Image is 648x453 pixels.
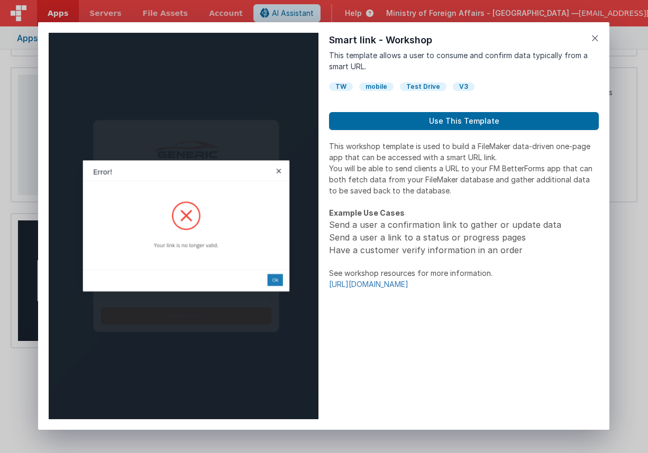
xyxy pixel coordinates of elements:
li: Send a user a link to a status or progress pages [329,231,599,244]
p: This workshop template is used to build a FileMaker data-driven one-page app that can be accessed... [329,141,599,163]
div: TW [329,82,353,91]
strong: Example Use Cases [329,208,405,217]
div: mobile [359,82,394,91]
li: Have a customer verify information in an order [329,244,599,256]
div: Test Drive [400,82,446,91]
button: Use This Template [329,112,599,130]
h1: Smart link - Workshop [329,33,599,48]
p: See workshop resources for more information. [329,267,599,279]
p: You will be able to send clients a URL to your FM BetterForms app that can both fetch data from y... [329,163,599,196]
a: [URL][DOMAIN_NAME] [329,280,408,289]
li: Send a user a confirmation link to gather or update data [329,218,599,231]
div: V3 [453,82,474,91]
p: This template allows a user to consume and confirm data typically from a smart URL. [329,50,599,72]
